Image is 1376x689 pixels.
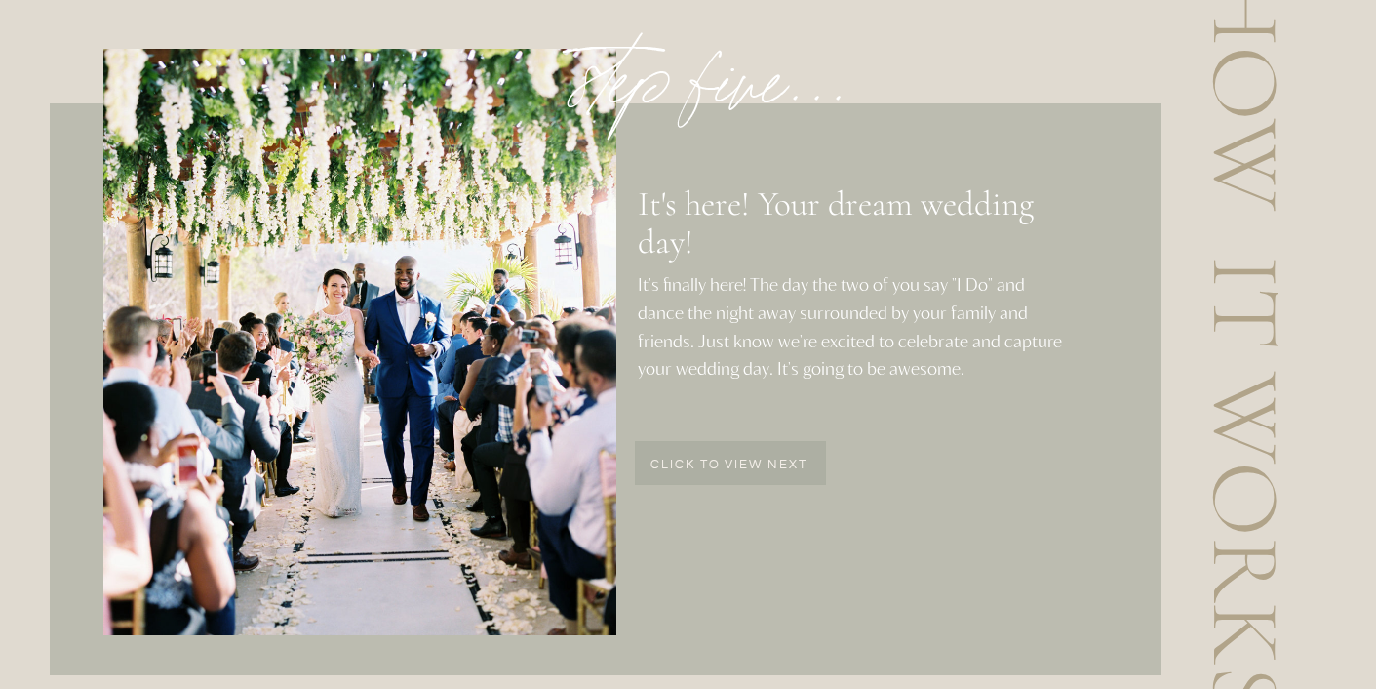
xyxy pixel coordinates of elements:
[635,459,824,475] a: click to view next
[638,270,1074,395] p: It's finally here! The day the two of you say "I Do" and dance the night away surrounded by your ...
[638,185,1069,220] h3: It's here! Your dream wedding day!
